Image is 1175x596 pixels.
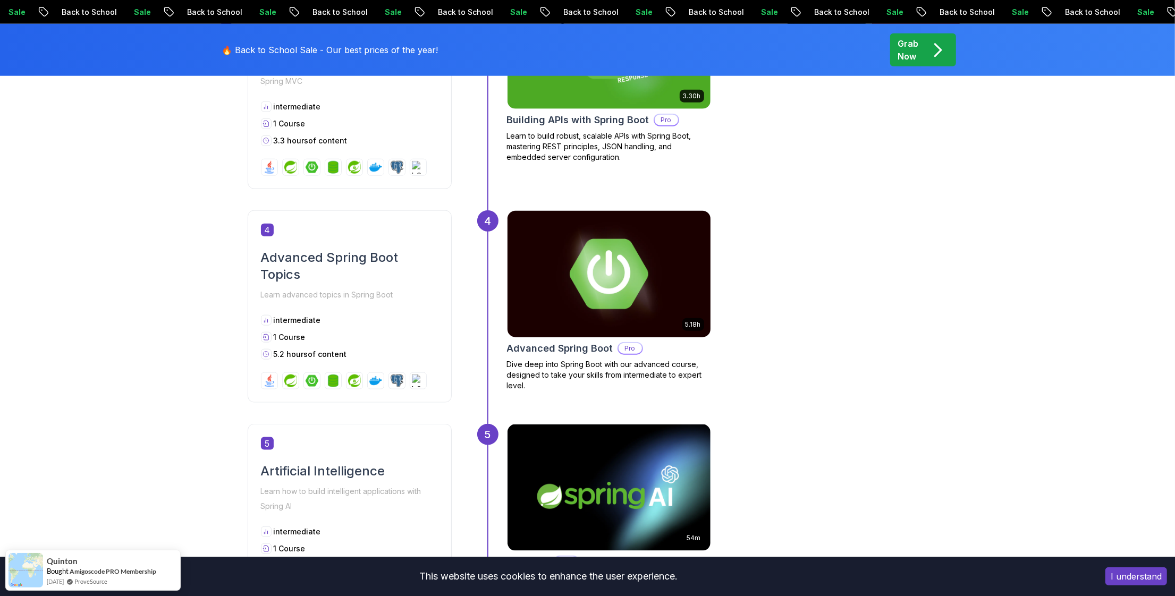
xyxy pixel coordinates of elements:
[683,92,701,100] p: 3.30h
[502,208,715,340] img: Advanced Spring Boot card
[284,374,297,387] img: spring logo
[1096,7,1130,18] p: Sale
[146,7,218,18] p: Back to School
[93,7,127,18] p: Sale
[595,7,629,18] p: Sale
[397,7,469,18] p: Back to School
[507,424,711,594] a: Spring AI card54mSpring AIProWelcome to the Spring AI course! Learn to build intelligent applicat...
[348,374,361,387] img: spring-security logo
[261,287,438,302] p: Learn advanced topics in Spring Boot
[47,577,64,586] span: [DATE]
[846,7,880,18] p: Sale
[412,161,425,174] img: h2 logo
[306,161,318,174] img: spring-boot logo
[369,161,382,174] img: docker logo
[619,343,642,354] p: Pro
[648,7,720,18] p: Back to School
[507,359,711,391] p: Dive deep into Spring Boot with our advanced course, designed to take your skills from intermedia...
[274,333,306,342] span: 1 Course
[274,349,347,360] p: 5.2 hours of content
[1024,7,1096,18] p: Back to School
[507,131,711,163] p: Learn to build robust, scalable APIs with Spring Boot, mastering REST principles, JSON handling, ...
[720,7,754,18] p: Sale
[21,7,93,18] p: Back to School
[274,315,321,326] p: intermediate
[261,249,438,283] h2: Advanced Spring Boot Topics
[1105,567,1167,585] button: Accept cookies
[74,578,107,585] a: ProveSource
[686,320,701,329] p: 5.18h
[274,526,321,537] p: intermediate
[327,374,340,387] img: spring-data-jpa logo
[412,374,425,387] img: h2 logo
[274,119,306,128] span: 1 Course
[507,555,550,569] h2: Spring AI
[773,7,846,18] p: Back to School
[898,37,919,63] p: Grab Now
[327,161,340,174] img: spring-data-jpa logo
[469,7,503,18] p: Sale
[348,161,361,174] img: spring-security logo
[70,567,156,576] a: Amigoscode PRO Membership
[274,544,306,553] span: 1 Course
[391,374,403,387] img: postgres logo
[687,534,701,542] p: 54m
[9,553,43,588] img: provesource social proof notification image
[222,44,438,56] p: 🔥 Back to School Sale - Our best prices of the year!
[8,565,1089,588] div: This website uses cookies to enhance the user experience.
[284,161,297,174] img: spring logo
[263,161,276,174] img: java logo
[261,224,274,236] span: 4
[274,101,321,112] p: intermediate
[971,7,1005,18] p: Sale
[218,7,252,18] p: Sale
[899,7,971,18] p: Back to School
[369,374,382,387] img: docker logo
[47,567,69,575] span: Bought
[274,135,348,146] p: 3.3 hours of content
[344,7,378,18] p: Sale
[261,437,274,450] span: 5
[522,7,595,18] p: Back to School
[306,374,318,387] img: spring-boot logo
[507,210,711,391] a: Advanced Spring Boot card5.18hAdvanced Spring BootProDive deep into Spring Boot with our advanced...
[272,7,344,18] p: Back to School
[477,424,498,445] div: 5
[477,210,498,232] div: 4
[47,557,78,566] span: Quinton
[655,115,678,125] p: Pro
[507,113,649,127] h2: Building APIs with Spring Boot
[508,424,711,551] img: Spring AI card
[391,161,403,174] img: postgres logo
[261,484,438,514] p: Learn how to build intelligent applications with Spring AI
[263,374,276,387] img: java logo
[261,463,438,480] h2: Artificial Intelligence
[507,341,613,356] h2: Advanced Spring Boot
